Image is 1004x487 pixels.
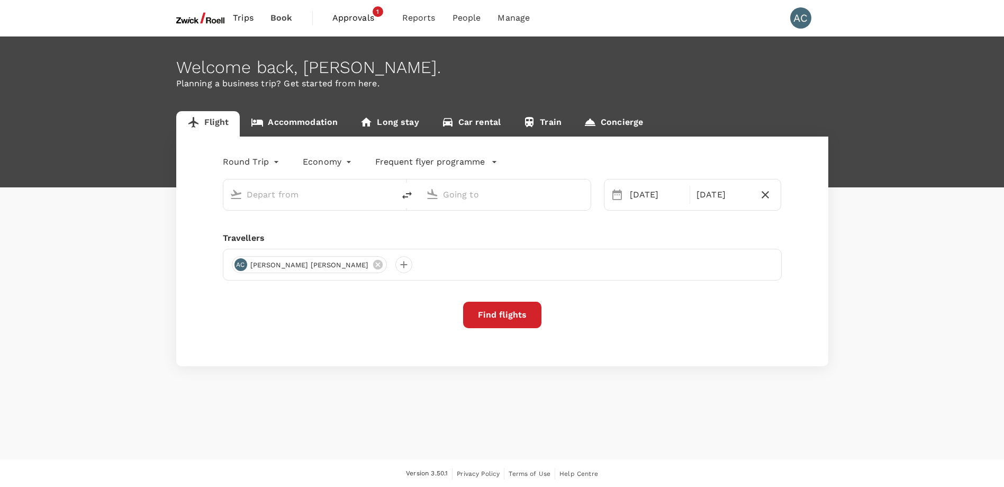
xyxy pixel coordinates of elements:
a: Concierge [573,111,654,137]
div: AC[PERSON_NAME] [PERSON_NAME] [232,256,387,273]
button: Frequent flyer programme [375,156,498,168]
div: [DATE] [626,184,688,205]
img: ZwickRoell Pte. Ltd. [176,6,225,30]
span: Trips [233,12,254,24]
span: Terms of Use [509,470,550,477]
input: Depart from [247,186,372,203]
div: AC [234,258,247,271]
span: Version 3.50.1 [406,468,448,479]
span: [PERSON_NAME] [PERSON_NAME] [244,260,375,270]
a: Help Centre [559,468,598,480]
div: [DATE] [692,184,754,205]
span: Privacy Policy [457,470,500,477]
span: Approvals [332,12,385,24]
button: Open [387,193,389,195]
a: Car rental [430,111,512,137]
a: Privacy Policy [457,468,500,480]
span: People [453,12,481,24]
a: Accommodation [240,111,349,137]
button: Find flights [463,302,541,328]
a: Flight [176,111,240,137]
div: Welcome back , [PERSON_NAME] . [176,58,828,77]
div: AC [790,7,811,29]
span: 1 [373,6,383,17]
span: Manage [498,12,530,24]
button: delete [394,183,420,208]
a: Train [512,111,573,137]
a: Long stay [349,111,430,137]
button: Open [583,193,585,195]
input: Going to [443,186,568,203]
span: Help Centre [559,470,598,477]
div: Economy [303,154,354,170]
p: Planning a business trip? Get started from here. [176,77,828,90]
p: Frequent flyer programme [375,156,485,168]
a: Terms of Use [509,468,550,480]
div: Round Trip [223,154,282,170]
div: Travellers [223,232,782,245]
span: Book [270,12,293,24]
span: Reports [402,12,436,24]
